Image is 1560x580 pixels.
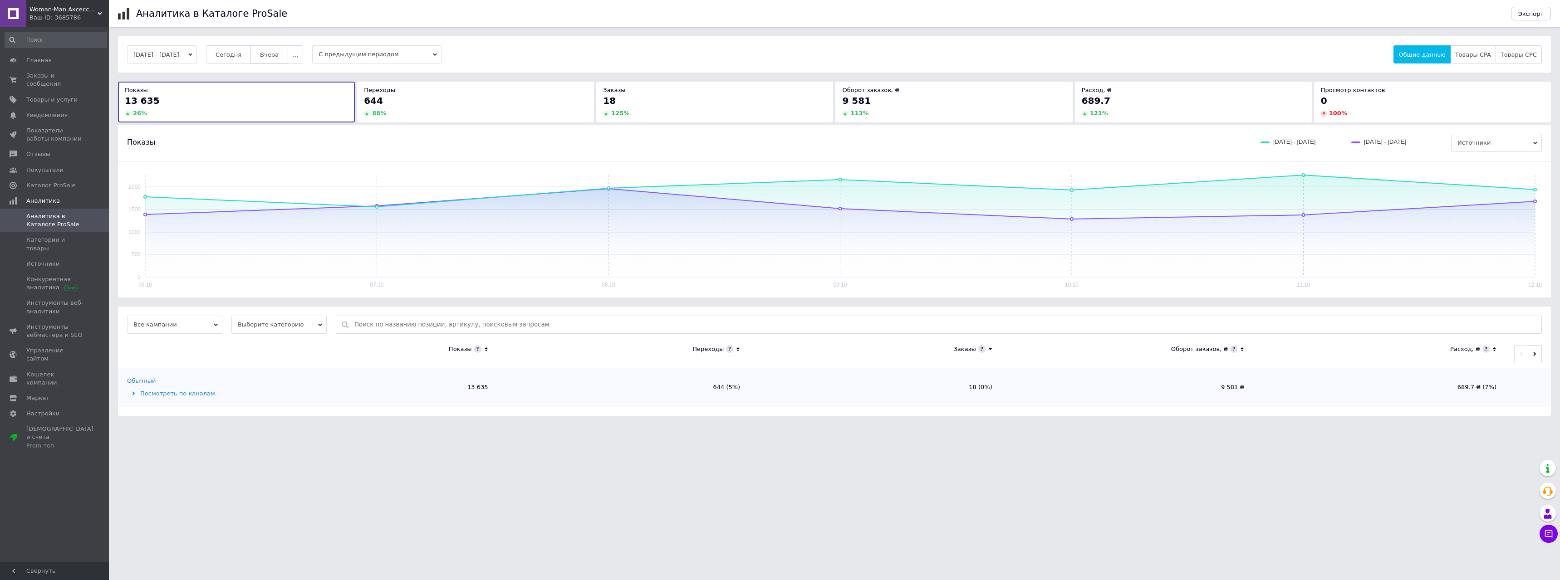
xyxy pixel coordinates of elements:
span: Показатели работы компании [26,127,84,143]
span: [DEMOGRAPHIC_DATA] и счета [26,425,93,450]
span: Каталог ProSale [26,181,75,190]
span: С предыдущим периодом [312,45,442,63]
span: 88 % [372,110,386,117]
span: Инструменты веб-аналитики [26,299,84,315]
span: 113 % [850,110,868,117]
span: Показы [127,137,155,147]
span: Источники [1451,134,1542,152]
span: Инструменты вебмастера и SEO [26,323,84,339]
button: Товары CPA [1450,45,1496,63]
div: Показы [449,345,472,353]
span: Управление сайтом [26,346,84,363]
span: 18 [603,95,616,106]
text: 07.10 [370,282,383,288]
button: Общие данные [1393,45,1450,63]
span: Товары и услуги [26,96,78,104]
div: Обычный [127,377,156,385]
div: Ваш ID: 3685786 [29,14,109,22]
span: Товары CPA [1455,51,1491,58]
button: [DATE] - [DATE] [127,45,197,63]
span: Настройки [26,409,59,418]
span: Оборот заказов, ₴ [842,87,899,93]
span: Уведомления [26,111,68,119]
button: Сегодня [206,45,251,63]
span: Главная [26,56,52,64]
td: 9 581 ₴ [1001,368,1254,407]
span: 100 % [1329,110,1347,117]
button: Чат с покупателем [1540,525,1558,543]
h1: Аналитика в Каталоге ProSale [136,8,287,19]
div: Заказы [953,345,976,353]
span: Выберите категорию [231,316,327,334]
text: 08.10 [602,282,615,288]
span: Товары CPC [1501,51,1537,58]
span: Аналитика в Каталоге ProSale [26,212,84,229]
text: 12.10 [1528,282,1542,288]
td: 689.7 ₴ (7%) [1253,368,1506,407]
span: 644 [364,95,383,106]
span: Вчера [260,51,279,58]
text: 2000 [128,184,141,190]
td: 13 635 [245,368,497,407]
text: 500 [132,251,141,258]
text: 0 [137,274,141,280]
span: Маркет [26,394,49,402]
div: Переходы [692,345,724,353]
text: 10.10 [1065,282,1079,288]
span: Woman-Man Аксессуары для Женщин и Мужчин [29,5,98,14]
input: Поиск по названию позиции, артикулу, поисковым запросам [354,316,1537,333]
span: Сегодня [216,51,241,58]
span: Заказы и сообщения [26,72,84,88]
span: Все кампании [127,316,222,334]
span: Категории и товары [26,236,84,252]
span: ... [293,51,298,58]
span: Кошелек компании [26,370,84,387]
text: 1000 [128,229,141,235]
span: 13 635 [125,95,160,106]
td: 644 (5%) [497,368,750,407]
span: 9 581 [842,95,871,106]
button: ... [288,45,303,63]
span: 125 % [611,110,629,117]
span: Переходы [364,87,395,93]
span: Покупатели [26,166,64,174]
text: 11.10 [1296,282,1310,288]
td: 18 (0%) [749,368,1001,407]
span: Заказы [603,87,625,93]
span: Просмотр контактов [1321,87,1385,93]
div: Посмотреть по каналам [127,390,243,398]
div: Оборот заказов, ₴ [1171,345,1228,353]
span: 689.7 [1082,95,1110,106]
span: 0 [1321,95,1327,106]
span: Отзывы [26,150,50,158]
span: Источники [26,260,59,268]
span: Показы [125,87,148,93]
text: 1500 [128,206,141,213]
span: Расход, ₴ [1082,87,1112,93]
div: Prom топ [26,442,93,450]
span: Аналитика [26,197,60,205]
button: Вчера [250,45,288,63]
span: 26 % [133,110,147,117]
span: Экспорт [1518,10,1544,17]
span: Общие данные [1398,51,1445,58]
input: Поиск [5,32,107,48]
text: 06.10 [138,282,152,288]
span: 121 % [1090,110,1108,117]
button: Экспорт [1511,7,1551,20]
text: 09.10 [833,282,847,288]
button: Товары CPC [1496,45,1542,63]
span: Конкурентная аналитика [26,275,84,292]
div: Расход, ₴ [1450,345,1480,353]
